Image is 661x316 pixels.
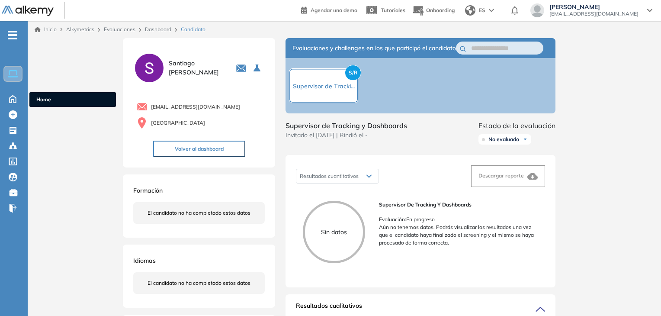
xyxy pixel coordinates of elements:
span: Santiago [PERSON_NAME] [169,59,225,77]
img: world [465,5,475,16]
span: Supervisor de Tracki... [293,82,355,90]
span: Estado de la evaluación [478,120,555,131]
img: Ícono de flecha [523,137,528,142]
span: El candidato no ha completado estos datos [148,279,250,287]
span: Resultados cuantitativos [300,173,359,179]
a: Dashboard [145,26,171,32]
span: Descargar reporte [478,172,524,179]
span: Agendar una demo [311,7,357,13]
span: El candidato no ha completado estos datos [148,209,250,217]
span: [EMAIL_ADDRESS][DOMAIN_NAME] [151,103,240,111]
span: Formación [133,187,163,194]
span: Evaluaciones y challenges en los que participó el candidato [292,44,456,53]
span: Supervisor de Tracking y Dashboards [379,201,538,209]
span: Resultados cualitativos [296,301,362,315]
span: Candidato [181,26,205,33]
button: Descargar reporte [471,165,545,187]
button: Onboarding [412,1,455,20]
span: Invitado el [DATE] | Rindió el - [286,131,407,140]
span: [GEOGRAPHIC_DATA] [151,119,205,127]
p: Aún no tenemos datos. Podrás visualizar los resultados una vez que el candidato haya finalizado e... [379,223,538,247]
span: [PERSON_NAME] [549,3,639,10]
p: Sin datos [305,228,363,237]
span: Tutoriales [381,7,405,13]
img: arrow [489,9,494,12]
a: Inicio [35,26,57,33]
button: Volver al dashboard [153,141,245,157]
span: ES [479,6,485,14]
img: Logo [2,6,54,16]
span: Home [36,96,109,103]
a: Agendar una demo [301,4,357,15]
img: PROFILE_MENU_LOGO_USER [133,52,165,84]
span: Supervisor de Tracking y Dashboards [286,120,407,131]
span: No evaluado [488,136,519,143]
span: Idiomas [133,257,156,264]
span: Alkymetrics [66,26,94,32]
p: Evaluación : En progreso [379,216,538,223]
i: - [8,34,17,36]
span: S/R [345,65,361,81]
span: Onboarding [426,7,455,13]
span: [EMAIL_ADDRESS][DOMAIN_NAME] [549,10,639,17]
a: Evaluaciones [104,26,135,32]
